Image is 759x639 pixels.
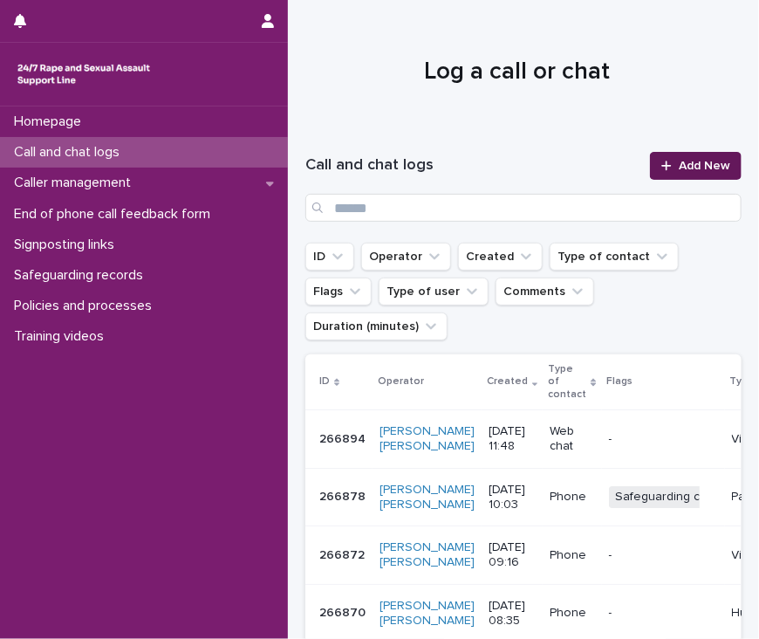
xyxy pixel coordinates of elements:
[7,267,157,284] p: Safeguarding records
[319,602,369,621] p: 266870
[305,243,354,271] button: ID
[489,599,536,629] p: [DATE] 08:35
[7,113,95,130] p: Homepage
[550,606,594,621] p: Phone
[379,540,475,570] a: [PERSON_NAME] [PERSON_NAME]
[489,483,536,512] p: [DATE] 10:03
[379,278,489,306] button: Type of user
[550,243,679,271] button: Type of contact
[7,144,133,161] p: Call and chat logs
[7,298,166,314] p: Policies and processes
[496,278,594,306] button: Comments
[679,160,730,172] span: Add New
[548,360,586,404] p: Type of contact
[14,57,154,92] img: rhQMoQhaT3yELyF149Cw
[550,548,594,563] p: Phone
[319,372,330,391] p: ID
[361,243,451,271] button: Operator
[305,56,728,88] h1: Log a call or chat
[650,152,742,180] a: Add New
[379,424,475,454] a: [PERSON_NAME] [PERSON_NAME]
[7,237,128,253] p: Signposting links
[550,424,594,454] p: Web chat
[305,194,742,222] input: Search
[305,278,372,306] button: Flags
[550,490,594,505] p: Phone
[609,548,718,563] p: -
[489,424,536,454] p: [DATE] 11:48
[378,372,424,391] p: Operator
[489,540,536,570] p: [DATE] 09:16
[609,432,718,447] p: -
[379,599,475,629] a: [PERSON_NAME] [PERSON_NAME]
[319,486,369,505] p: 266878
[319,545,368,563] p: 266872
[305,313,448,340] button: Duration (minutes)
[609,606,718,621] p: -
[487,372,528,391] p: Created
[7,206,224,223] p: End of phone call feedback form
[7,175,145,191] p: Caller management
[607,372,633,391] p: Flags
[379,483,475,512] a: [PERSON_NAME] [PERSON_NAME]
[609,486,748,508] span: Safeguarding concern
[458,243,543,271] button: Created
[305,155,639,176] h1: Call and chat logs
[7,328,118,345] p: Training videos
[319,429,369,447] p: 266894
